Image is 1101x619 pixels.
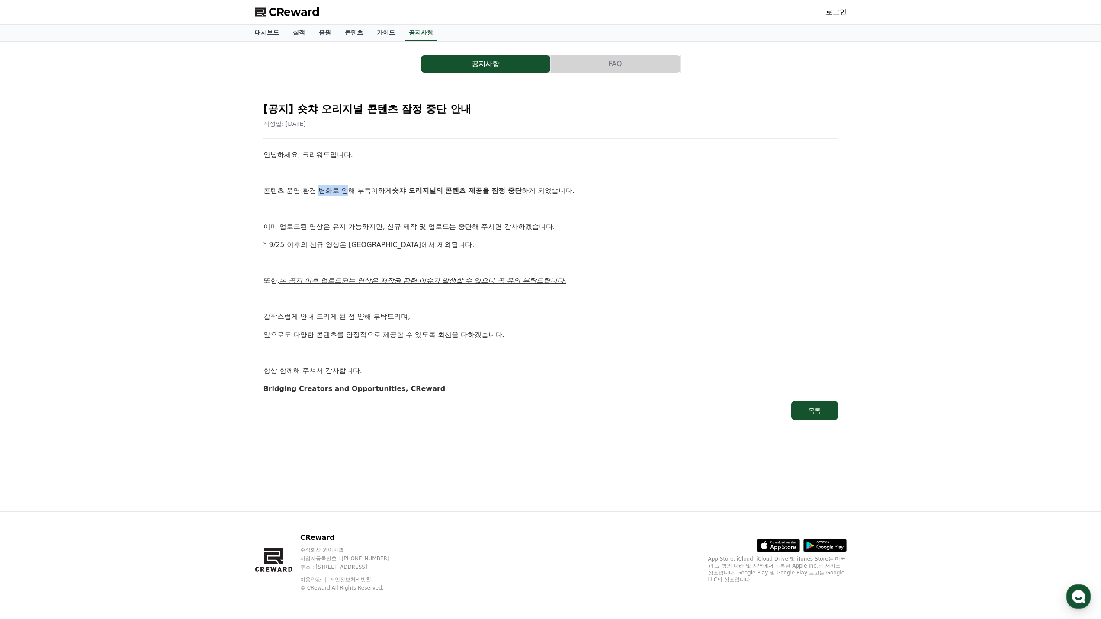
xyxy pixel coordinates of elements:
[392,186,522,195] strong: 숏챠 오리지널의 콘텐츠 제공을 잠정 중단
[338,25,370,41] a: 콘텐츠
[263,102,838,116] h2: [공지] 숏챠 오리지널 콘텐츠 잠정 중단 안내
[300,564,406,571] p: 주소 : [STREET_ADDRESS]
[263,120,306,127] span: 작성일: [DATE]
[3,274,57,296] a: 홈
[312,25,338,41] a: 음원
[112,274,166,296] a: 설정
[255,5,320,19] a: CReward
[263,239,838,250] p: * 9/25 이후의 신규 영상은 [GEOGRAPHIC_DATA]에서 제외됩니다.
[551,55,680,73] button: FAQ
[263,385,446,393] strong: Bridging Creators and Opportunities, CReward
[263,401,838,420] a: 목록
[263,311,838,322] p: 갑작스럽게 안내 드리게 된 점 양해 부탁드리며,
[248,25,286,41] a: 대시보드
[405,25,437,41] a: 공지사항
[421,55,550,73] button: 공지사항
[421,55,551,73] a: 공지사항
[791,401,838,420] button: 목록
[370,25,402,41] a: 가이드
[300,546,406,553] p: 주식회사 와이피랩
[263,365,838,376] p: 항상 함께해 주셔서 감사합니다.
[279,276,566,285] u: 본 공지 이후 업로드되는 영상은 저작권 관련 이슈가 발생할 수 있으니 꼭 유의 부탁드립니다.
[27,287,32,294] span: 홈
[79,288,90,295] span: 대화
[286,25,312,41] a: 실적
[269,5,320,19] span: CReward
[809,406,821,415] div: 목록
[263,221,838,232] p: 이미 업로드된 영상은 유지 가능하지만, 신규 제작 및 업로드는 중단해 주시면 감사하겠습니다.
[300,555,406,562] p: 사업자등록번호 : [PHONE_NUMBER]
[708,555,847,583] p: App Store, iCloud, iCloud Drive 및 iTunes Store는 미국과 그 밖의 나라 및 지역에서 등록된 Apple Inc.의 서비스 상표입니다. Goo...
[551,55,681,73] a: FAQ
[263,185,838,196] p: 콘텐츠 운영 환경 변화로 인해 부득이하게 하게 되었습니다.
[263,329,838,340] p: 앞으로도 다양한 콘텐츠를 안정적으로 제공할 수 있도록 최선을 다하겠습니다.
[263,275,838,286] p: 또한,
[826,7,847,17] a: 로그인
[300,577,327,583] a: 이용약관
[134,287,144,294] span: 설정
[330,577,371,583] a: 개인정보처리방침
[300,584,406,591] p: © CReward All Rights Reserved.
[300,532,406,543] p: CReward
[57,274,112,296] a: 대화
[263,149,838,160] p: 안녕하세요, 크리워드입니다.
